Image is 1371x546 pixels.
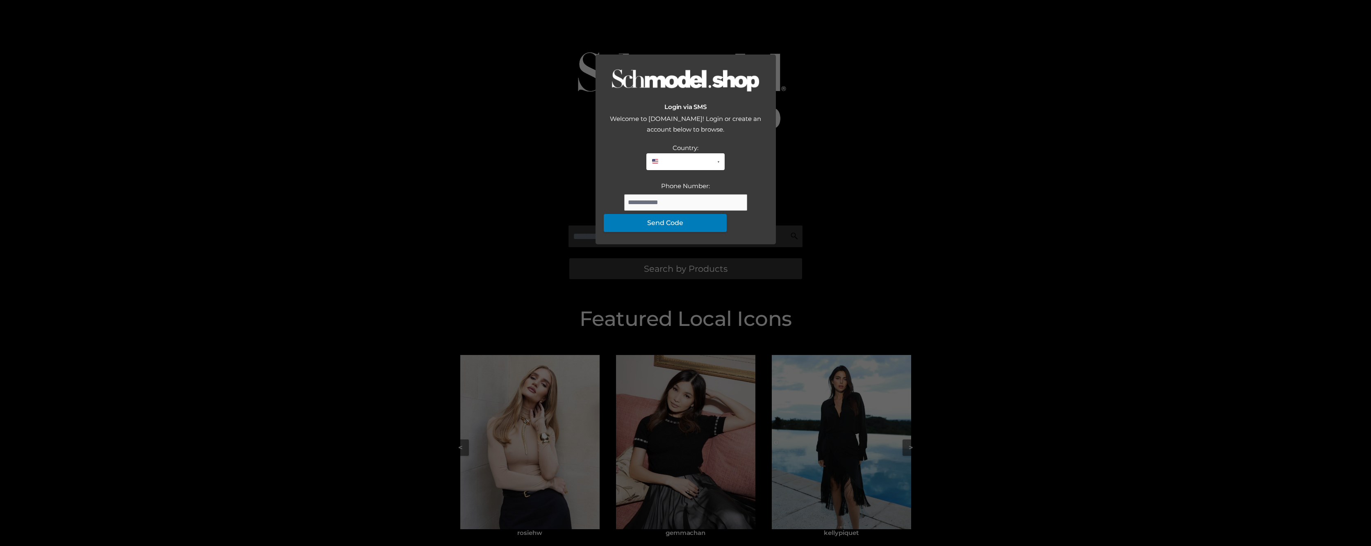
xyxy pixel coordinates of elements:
[604,103,768,111] h2: Login via SMS
[604,114,768,143] div: Welcome to [DOMAIN_NAME]! Login or create an account below to browse.
[673,144,698,152] label: Country:
[651,157,714,167] span: United States (+1)
[652,158,658,164] img: 🇺🇸
[612,69,759,93] img: Logo
[661,182,710,190] label: Phone Number:
[604,214,727,232] button: Send Code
